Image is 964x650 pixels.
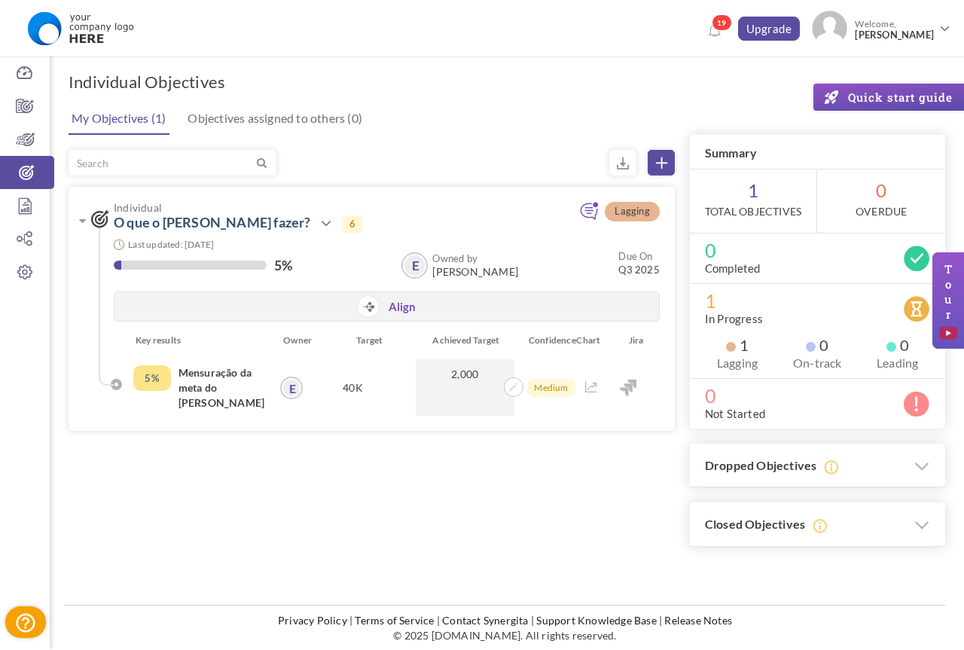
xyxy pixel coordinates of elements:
img: Product Tour [938,326,958,340]
h3: Dropped Objectives [690,444,945,488]
span: Medium [527,379,575,397]
h4: Mensuração da meta do [PERSON_NAME] [178,365,261,410]
div: Owner [274,333,310,348]
a: O que o [PERSON_NAME] fazer? [114,214,311,230]
span: 0 [705,388,930,403]
span: 1 [726,337,749,352]
li: | [531,613,534,628]
div: Target [310,333,413,348]
span: 6 [342,215,363,232]
img: Photo [812,11,847,46]
div: Jira [610,333,662,348]
a: Add continuous feedback [579,209,599,222]
label: Lagging [705,356,770,371]
span: 0 [817,169,945,233]
a: Upgrade [738,17,801,41]
small: Export [609,150,636,175]
a: E [403,254,426,277]
span: 2,000 [423,367,507,381]
span: T o u r [938,261,958,340]
span: Individual [114,202,532,213]
img: Jira Integration [620,380,636,396]
a: Objectives assigned to others (0) [184,103,366,133]
img: Logo [17,10,143,47]
span: Quick start guide [842,90,953,105]
h1: Individual Objectives [69,72,225,93]
label: Completed [705,261,761,276]
a: Privacy Policy [278,614,347,627]
span: 0 [806,337,828,352]
div: Confidence [517,333,569,348]
a: Support Knowledge Base [536,614,656,627]
span: 1 [690,169,817,233]
small: Last updated: [DATE] [128,239,214,250]
label: Total Objectives [705,204,801,219]
a: My Objectives (1) [68,103,169,135]
li: | [349,613,352,628]
li: | [437,613,440,628]
li: | [659,613,662,628]
span: Welcome, [847,11,938,48]
label: Leading [865,356,930,371]
input: Search [69,151,254,175]
span: 19 [712,14,732,31]
h3: Closed Objectives [690,502,945,547]
small: Due On [618,250,652,262]
b: Owned by [432,252,477,264]
a: Photo Welcome,[PERSON_NAME] [806,5,956,49]
div: Chart [569,333,610,348]
a: Notifications [703,20,727,44]
h3: Summary [690,135,945,169]
label: OverDue [856,204,907,219]
a: Align [389,300,416,316]
p: © 2025 [DOMAIN_NAME]. All rights reserved. [65,628,945,643]
a: Update achivements [499,379,519,392]
span: 0 [886,337,909,352]
label: On-track [785,356,850,371]
label: Not Started [705,406,765,421]
span: Lagging [605,202,659,221]
span: [PERSON_NAME] [855,29,934,41]
div: 40K [299,359,407,416]
label: 5% [274,258,292,273]
a: Create Objective [648,150,675,175]
span: 0 [705,243,930,258]
a: Release Notes [664,614,732,627]
div: Key results [124,333,274,348]
div: Completed Percentage [133,365,171,391]
a: E [282,378,301,398]
small: Q3 2025 [618,249,659,276]
a: Terms of Service [355,614,434,627]
label: In Progress [705,311,763,326]
div: Achieved Target [413,333,517,348]
span: [PERSON_NAME] [432,266,518,278]
a: Contact Synergita [442,614,528,627]
span: 1 [705,293,930,308]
